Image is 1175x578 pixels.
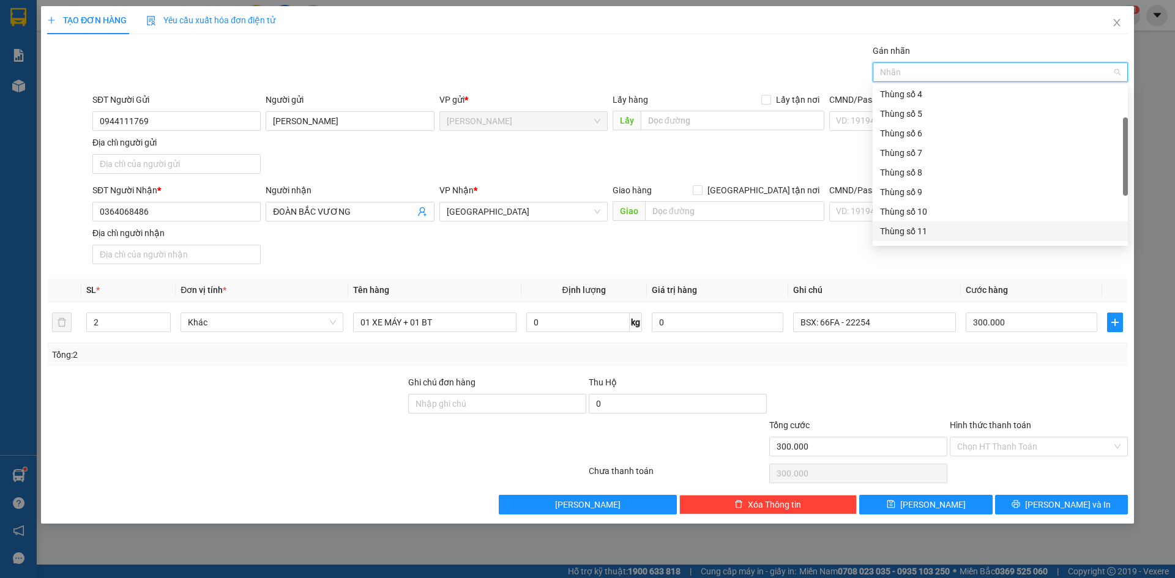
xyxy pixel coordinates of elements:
[788,278,961,302] th: Ghi chú
[900,498,966,511] span: [PERSON_NAME]
[439,185,474,195] span: VP Nhận
[353,313,516,332] input: VD: Bàn, Ghế
[447,202,600,221] span: Sài Gòn
[92,154,261,174] input: Địa chỉ của người gửi
[408,394,586,413] input: Ghi chú đơn hàng
[769,420,810,430] span: Tổng cước
[47,15,127,25] span: TẠO ĐƠN HÀNG
[873,124,1128,143] div: Thùng số 6
[499,495,677,514] button: [PERSON_NAME]
[589,377,617,387] span: Thu Hộ
[652,313,783,332] input: 0
[1108,317,1122,327] span: plus
[408,377,476,387] label: Ghi chú đơn hàng
[92,93,261,106] div: SĐT Người Gửi
[873,202,1128,221] div: Thùng số 10
[92,245,261,264] input: Địa chỉ của người nhận
[887,500,895,509] span: save
[873,241,1128,261] div: Thùng số 12
[880,65,882,80] input: Gán nhãn
[873,182,1128,202] div: Thùng số 9
[645,201,824,221] input: Dọc đường
[880,87,1121,101] div: Thùng số 4
[630,313,642,332] span: kg
[1025,498,1111,511] span: [PERSON_NAME] và In
[829,93,998,106] div: CMND/Passport
[873,163,1128,182] div: Thùng số 8
[613,185,652,195] span: Giao hàng
[1100,6,1134,40] button: Close
[417,207,427,217] span: user-add
[734,500,743,509] span: delete
[859,495,992,514] button: save[PERSON_NAME]
[880,127,1121,140] div: Thùng số 6
[439,93,608,106] div: VP gửi
[995,495,1128,514] button: printer[PERSON_NAME] và In
[266,93,434,106] div: Người gửi
[873,143,1128,163] div: Thùng số 7
[771,93,824,106] span: Lấy tận nơi
[703,183,824,197] span: [GEOGRAPHIC_DATA] tận nơi
[146,15,275,25] span: Yêu cầu xuất hóa đơn điện tử
[52,313,72,332] button: delete
[86,285,96,295] span: SL
[613,201,645,221] span: Giao
[880,205,1121,218] div: Thùng số 10
[562,285,606,295] span: Định lượng
[555,498,621,511] span: [PERSON_NAME]
[47,16,56,24] span: plus
[880,185,1121,199] div: Thùng số 9
[353,285,389,295] span: Tên hàng
[880,224,1121,238] div: Thùng số 11
[52,348,453,361] div: Tổng: 2
[880,146,1121,160] div: Thùng số 7
[679,495,857,514] button: deleteXóa Thông tin
[188,313,336,332] span: Khác
[873,46,910,56] label: Gán nhãn
[793,313,956,332] input: Ghi Chú
[587,464,768,486] div: Chưa thanh toán
[1107,313,1123,332] button: plus
[613,95,648,105] span: Lấy hàng
[873,104,1128,124] div: Thùng số 5
[92,183,261,197] div: SĐT Người Nhận
[873,84,1128,104] div: Thùng số 4
[748,498,801,511] span: Xóa Thông tin
[266,183,434,197] div: Người nhận
[92,226,261,240] div: Địa chỉ người nhận
[92,136,261,149] div: Địa chỉ người gửi
[652,285,697,295] span: Giá trị hàng
[146,16,156,26] img: icon
[966,285,1008,295] span: Cước hàng
[880,166,1121,179] div: Thùng số 8
[950,420,1031,430] label: Hình thức thanh toán
[1112,18,1122,28] span: close
[641,111,824,130] input: Dọc đường
[613,111,641,130] span: Lấy
[829,183,998,197] div: CMND/Passport
[873,221,1128,241] div: Thùng số 11
[447,112,600,130] span: Cao Lãnh
[1012,500,1020,509] span: printer
[880,107,1121,120] div: Thùng số 5
[181,285,226,295] span: Đơn vị tính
